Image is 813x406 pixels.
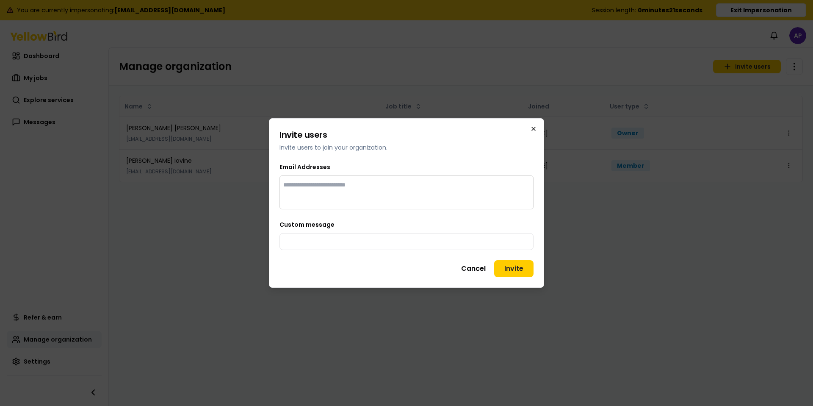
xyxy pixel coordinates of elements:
h2: Invite users [279,129,534,141]
label: Custom message [279,220,335,229]
p: Invite users to join your organization. [279,143,534,152]
input: Type an email and press enter [283,181,385,189]
button: Cancel [456,260,491,277]
label: Email Addresses [279,163,330,171]
button: Invite [494,260,534,277]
